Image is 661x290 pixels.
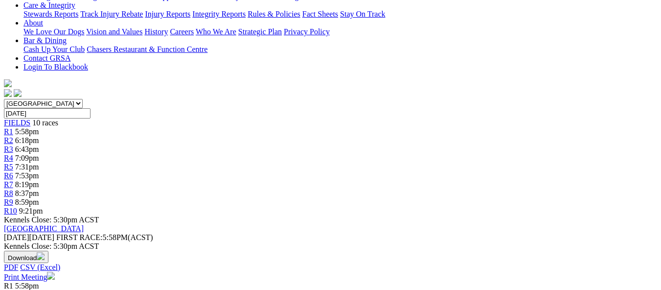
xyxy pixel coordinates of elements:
span: R1 [4,282,13,290]
img: twitter.svg [14,89,22,97]
div: Download [4,263,657,272]
a: FIELDS [4,119,30,127]
span: 5:58PM(ACST) [56,233,153,242]
span: 7:53pm [15,171,39,180]
a: PDF [4,263,18,271]
a: About [23,19,43,27]
a: Who We Are [196,27,236,36]
span: 6:18pm [15,136,39,145]
span: 7:31pm [15,163,39,171]
span: 5:58pm [15,127,39,136]
a: Care & Integrity [23,1,75,9]
a: Stewards Reports [23,10,78,18]
div: Kennels Close: 5:30pm ACST [4,242,657,251]
a: Cash Up Your Club [23,45,85,53]
a: R4 [4,154,13,162]
div: Care & Integrity [23,10,657,19]
span: [DATE] [4,233,54,242]
a: Careers [170,27,194,36]
a: R1 [4,127,13,136]
a: R6 [4,171,13,180]
a: Privacy Policy [284,27,330,36]
a: R2 [4,136,13,145]
a: Bar & Dining [23,36,67,45]
span: 7:09pm [15,154,39,162]
span: Kennels Close: 5:30pm ACST [4,216,99,224]
span: 8:37pm [15,189,39,197]
input: Select date [4,108,91,119]
a: Rules & Policies [248,10,300,18]
span: 10 races [32,119,58,127]
span: 6:43pm [15,145,39,153]
img: facebook.svg [4,89,12,97]
span: FIRST RACE: [56,233,102,242]
a: Injury Reports [145,10,190,18]
a: R7 [4,180,13,189]
a: R3 [4,145,13,153]
a: R5 [4,163,13,171]
a: R10 [4,207,17,215]
span: 8:19pm [15,180,39,189]
button: Download [4,251,48,263]
img: download.svg [37,252,45,260]
img: printer.svg [47,272,55,280]
a: Fact Sheets [302,10,338,18]
div: About [23,27,657,36]
a: Print Meeting [4,273,55,281]
span: 9:21pm [19,207,43,215]
a: Vision and Values [86,27,142,36]
a: Stay On Track [340,10,385,18]
a: R9 [4,198,13,206]
span: [DATE] [4,233,29,242]
a: CSV (Excel) [20,263,60,271]
a: Contact GRSA [23,54,70,62]
img: logo-grsa-white.png [4,79,12,87]
a: Strategic Plan [238,27,282,36]
a: R8 [4,189,13,197]
a: [GEOGRAPHIC_DATA] [4,224,84,233]
a: Integrity Reports [192,10,246,18]
a: Login To Blackbook [23,63,88,71]
span: 5:58pm [15,282,39,290]
div: Bar & Dining [23,45,657,54]
a: Chasers Restaurant & Function Centre [87,45,207,53]
a: Track Injury Rebate [80,10,143,18]
a: We Love Our Dogs [23,27,84,36]
a: History [144,27,168,36]
span: 8:59pm [15,198,39,206]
